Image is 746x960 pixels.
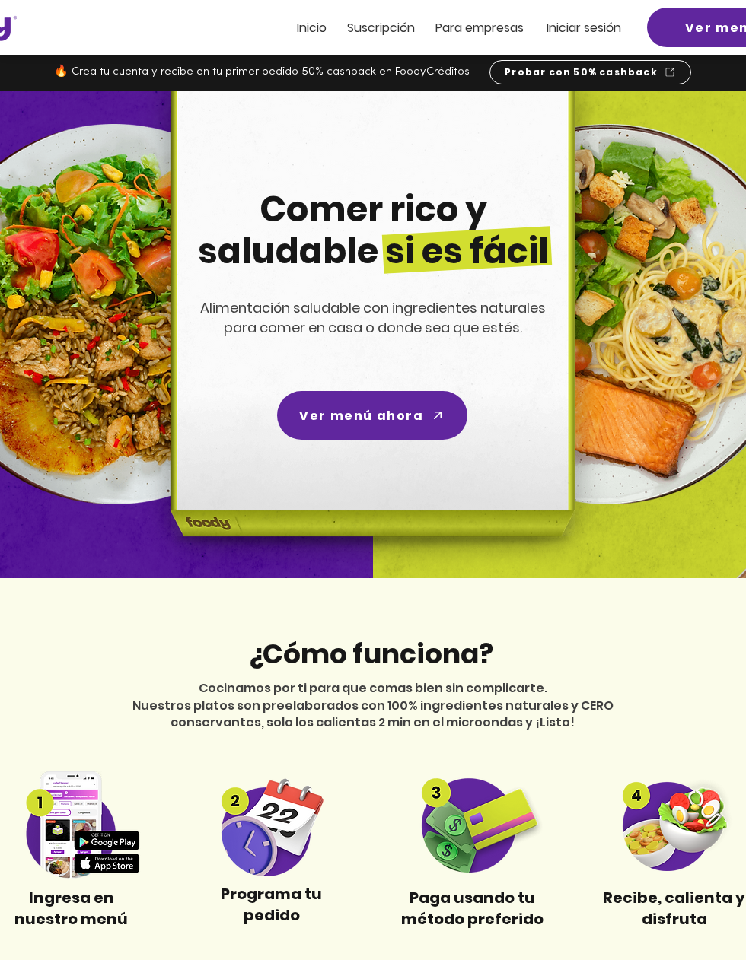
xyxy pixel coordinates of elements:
[198,185,549,275] span: Comer rico y saludable si es fácil
[132,697,614,731] span: Nuestros platos son preelaborados con 100% ingredientes naturales y CERO conservantes, solo los c...
[603,887,745,930] span: Recibe, calienta y disfruta
[347,21,415,34] a: Suscripción
[299,406,423,425] span: Ver menú ahora
[435,19,450,37] span: Pa
[505,65,658,79] span: Probar con 50% cashback
[401,887,544,930] span: Paga usando tu método preferido
[128,91,612,578] img: headline-center-compress.png
[14,887,128,930] span: Ingresa en nuestro menú
[297,19,327,37] span: Inicio
[277,391,467,440] a: Ver menú ahora
[673,887,746,960] iframe: Messagebird Livechat Widget
[547,19,621,37] span: Iniciar sesión
[200,773,343,876] img: Step 2 compress.png
[402,777,544,873] img: Step3 compress.png
[221,883,322,926] span: Programa tu pedido
[603,777,745,871] img: Step 4 compress.png
[297,21,327,34] a: Inicio
[54,66,470,78] span: 🔥 Crea tu cuenta y recibe en tu primer pedido 50% cashback en FoodyCréditos
[248,634,493,673] span: ¿Cómo funciona?
[200,298,546,337] span: Alimentación saludable con ingredientes naturales para comer en casa o donde sea que estés.
[489,60,691,84] a: Probar con 50% cashback
[347,19,415,37] span: Suscripción
[450,19,524,37] span: ra empresas
[547,21,621,34] a: Iniciar sesión
[435,21,524,34] a: Para empresas
[199,679,547,697] span: Cocinamos por ti para que comas bien sin complicarte.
